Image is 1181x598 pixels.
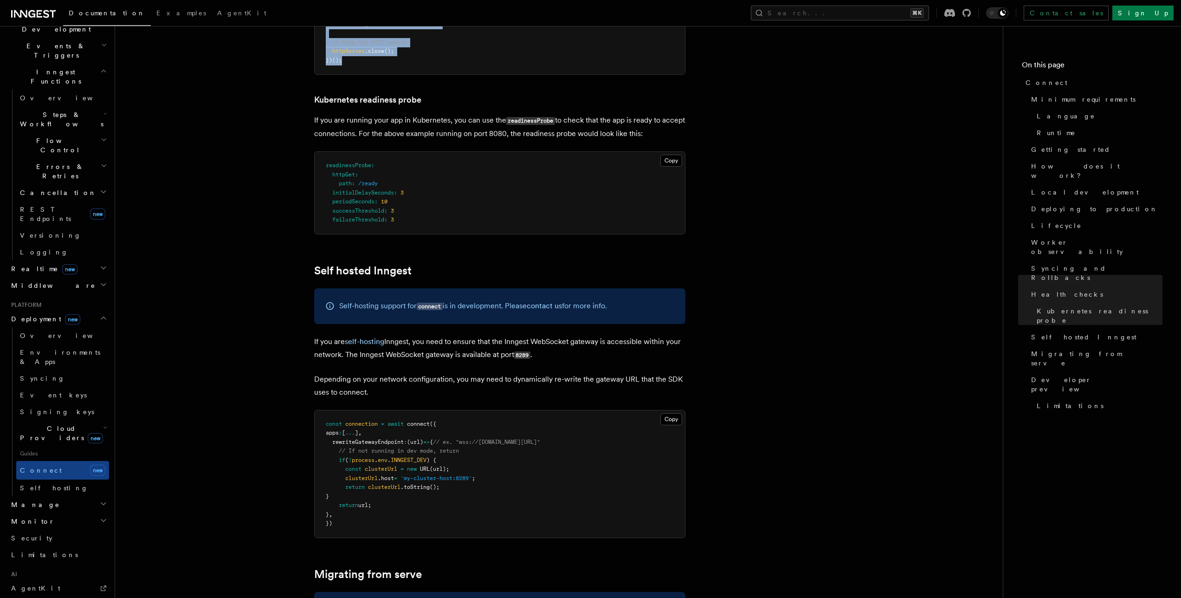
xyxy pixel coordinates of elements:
[381,198,387,205] span: 10
[326,520,332,526] span: })
[391,216,394,223] span: 3
[400,484,430,490] span: .toString
[345,466,361,472] span: const
[16,446,109,461] span: Guides
[371,21,433,27] span: 'Worker: Shut down'
[355,171,358,178] span: :
[391,208,394,214] span: 3
[1112,6,1174,20] a: Sign Up
[326,421,342,427] span: const
[1027,158,1162,184] a: How does it work?
[314,93,421,106] a: Kubernetes readiness probe
[1027,91,1162,108] a: Minimum requirements
[7,41,101,60] span: Events & Triggers
[329,511,332,518] span: ,
[660,413,682,425] button: Copy
[506,117,555,125] code: readinessProbe
[527,301,562,310] a: contact us
[7,546,109,563] a: Limitations
[20,232,81,239] span: Versioning
[1027,371,1162,397] a: Developer preview
[430,466,449,472] span: (url);
[16,136,101,155] span: Flow Control
[339,457,345,463] span: if
[1027,184,1162,201] a: Local development
[7,38,109,64] button: Events & Triggers
[348,457,352,463] span: !
[11,551,78,559] span: Limitations
[365,48,384,54] span: .close
[1033,124,1162,141] a: Runtime
[16,162,101,181] span: Errors & Retries
[20,206,71,222] span: REST Endpoints
[345,457,348,463] span: (
[342,429,345,436] span: [
[1031,332,1136,342] span: Self hosted Inngest
[365,466,397,472] span: clusterUrl
[11,585,60,592] span: AgentKit
[20,248,68,256] span: Logging
[16,227,109,244] a: Versioning
[7,311,109,327] button: Deploymentnew
[20,349,100,365] span: Environments & Apps
[1022,74,1162,91] a: Connect
[314,335,685,362] p: If you are Inngest, you need to ensure that the Inngest WebSocket gateway is accessible within yo...
[1027,201,1162,217] a: Deploying to production
[660,155,682,167] button: Copy
[368,484,400,490] span: clusterUrl
[16,90,109,106] a: Overview
[394,189,397,196] span: :
[20,94,116,102] span: Overview
[7,277,109,294] button: Middleware
[1031,188,1139,197] span: Local development
[433,439,540,445] span: // ex. "wss://[DOMAIN_NAME][URL]"
[88,433,103,443] span: new
[7,260,109,277] button: Realtimenew
[16,110,103,129] span: Steps & Workflows
[430,484,439,490] span: ();
[1027,286,1162,303] a: Health checks
[16,201,109,227] a: REST Endpointsnew
[407,421,430,427] span: connect
[420,466,430,472] span: URL
[7,264,77,273] span: Realtime
[1031,221,1082,230] span: Lifecycle
[7,571,17,578] span: AI
[1031,238,1162,256] span: Worker observability
[16,344,109,370] a: Environments & Apps
[1027,141,1162,158] a: Getting started
[16,480,109,496] a: Self hosting
[326,429,339,436] span: apps
[16,106,109,132] button: Steps & Workflows
[358,502,371,508] span: url;
[314,264,412,277] a: Self hosted Inngest
[20,484,88,492] span: Self hosting
[314,373,685,399] p: Depending on your network configuration, you may need to dynamically re-write the gateway URL tha...
[339,448,459,454] span: // If not running in dev mode, return
[7,301,42,309] span: Platform
[430,421,436,427] span: ({
[20,408,94,416] span: Signing keys
[16,184,109,201] button: Cancellation
[407,439,423,445] span: (url)
[384,208,387,214] span: :
[1037,401,1104,410] span: Limitations
[1037,128,1076,137] span: Runtime
[20,332,116,339] span: Overview
[20,375,65,382] span: Syncing
[7,90,109,260] div: Inngest Functions
[65,314,80,325] span: new
[16,387,109,403] a: Event keys
[339,299,607,313] p: Self-hosting support for is in development. Please for more info.
[400,475,472,481] span: 'my-cluster-host:8289'
[332,21,355,27] span: console
[352,180,355,187] span: :
[472,475,475,481] span: ;
[20,391,87,399] span: Event keys
[1031,375,1162,394] span: Developer preview
[910,8,923,18] kbd: ⌘K
[358,180,378,187] span: /ready
[7,580,109,597] a: AgentKit
[326,162,371,169] span: readinessProbe
[7,281,96,290] span: Middleware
